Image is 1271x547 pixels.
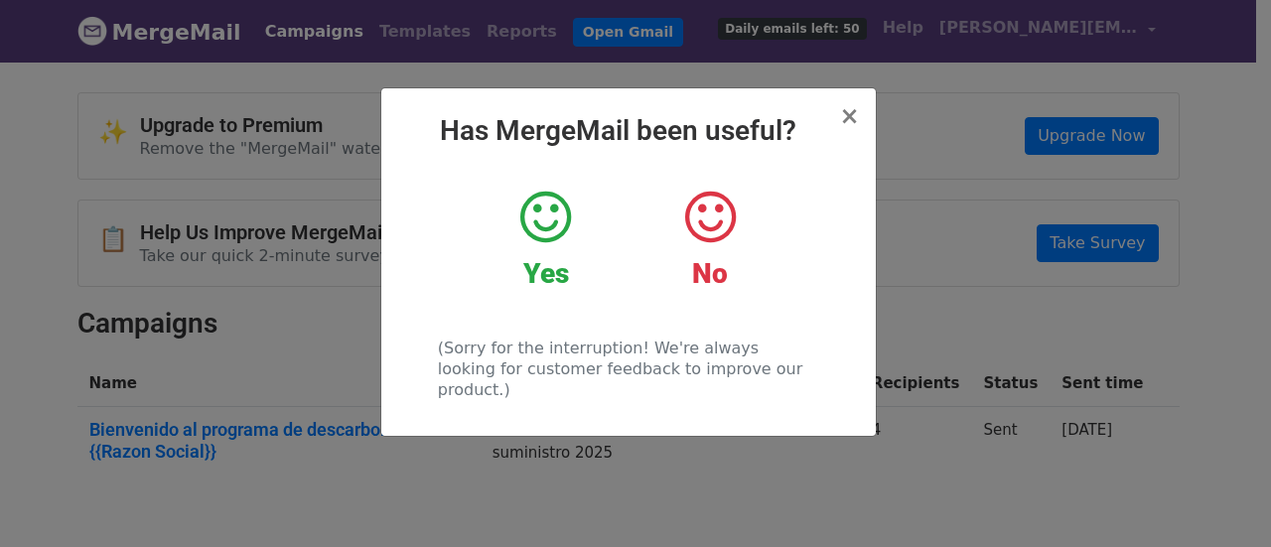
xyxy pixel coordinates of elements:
[523,257,569,290] strong: Yes
[839,104,859,128] button: Close
[438,338,818,400] p: (Sorry for the interruption! We're always looking for customer feedback to improve our product.)
[839,102,859,130] span: ×
[397,114,860,148] h2: Has MergeMail been useful?
[642,188,777,291] a: No
[692,257,728,290] strong: No
[479,188,613,291] a: Yes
